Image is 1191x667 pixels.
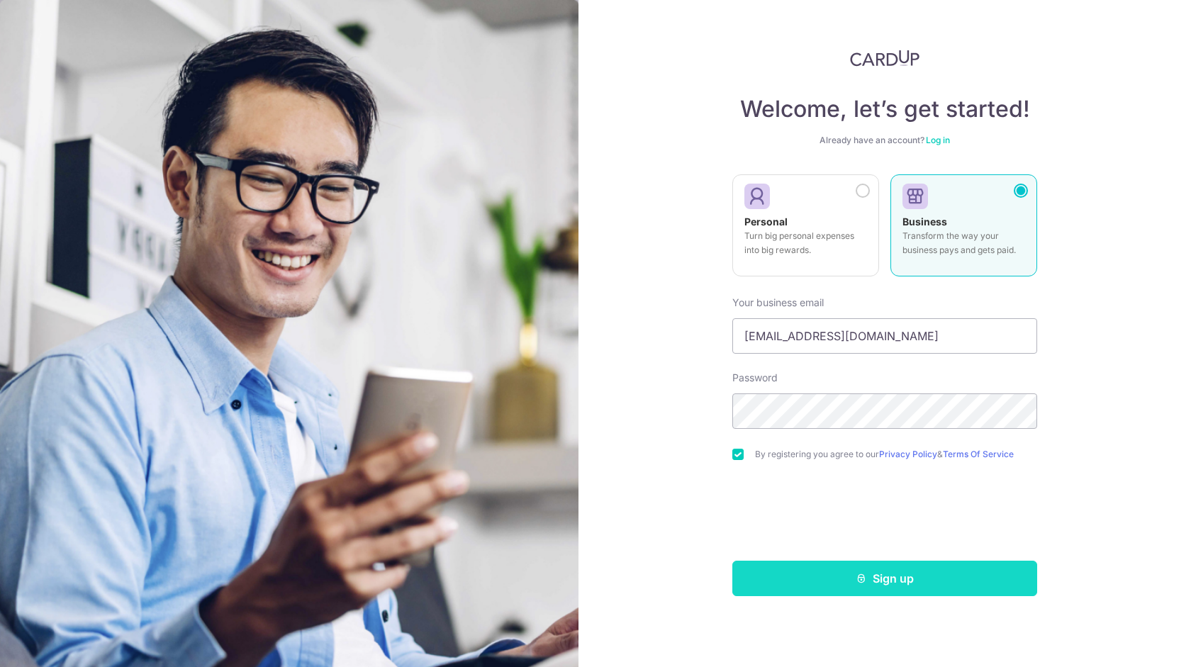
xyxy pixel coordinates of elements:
[732,371,778,385] label: Password
[732,135,1037,146] div: Already have an account?
[943,449,1014,459] a: Terms Of Service
[850,50,919,67] img: CardUp Logo
[732,296,824,310] label: Your business email
[732,95,1037,123] h4: Welcome, let’s get started!
[777,488,992,544] iframe: reCAPTCHA
[890,174,1037,285] a: Business Transform the way your business pays and gets paid.
[926,135,950,145] a: Log in
[744,229,867,257] p: Turn big personal expenses into big rewards.
[732,561,1037,596] button: Sign up
[902,229,1025,257] p: Transform the way your business pays and gets paid.
[902,215,947,228] strong: Business
[732,174,879,285] a: Personal Turn big personal expenses into big rewards.
[732,318,1037,354] input: Enter your Email
[755,449,1037,460] label: By registering you agree to our &
[879,449,937,459] a: Privacy Policy
[744,215,788,228] strong: Personal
